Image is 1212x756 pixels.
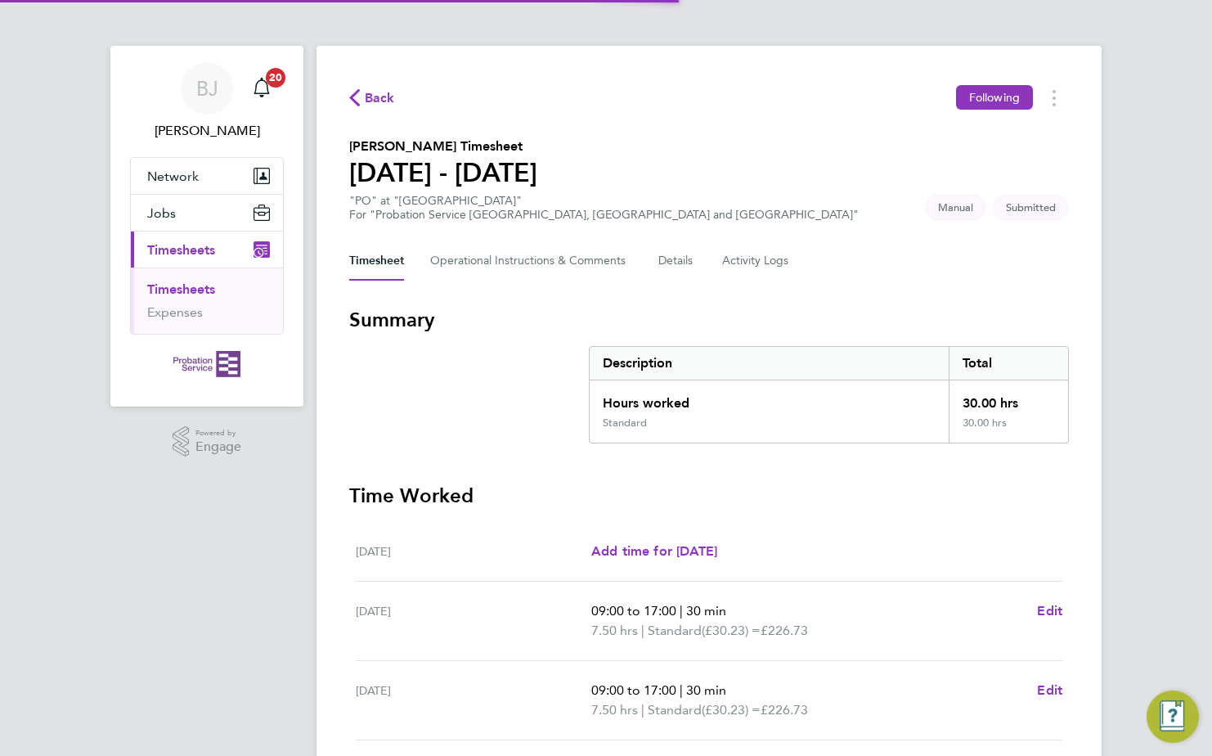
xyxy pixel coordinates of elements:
[349,483,1069,509] h3: Time Worked
[761,623,808,638] span: £226.73
[131,158,283,194] button: Network
[147,242,215,258] span: Timesheets
[356,681,591,720] div: [DATE]
[641,623,644,638] span: |
[266,68,285,88] span: 20
[245,62,278,115] a: 20
[590,380,949,416] div: Hours worked
[591,623,638,638] span: 7.50 hrs
[591,543,717,559] span: Add time for [DATE]
[702,702,761,718] span: (£30.23) =
[147,281,215,297] a: Timesheets
[173,351,240,377] img: probationservice-logo-retina.png
[591,542,717,561] a: Add time for [DATE]
[925,194,986,221] span: This timesheet was manually created.
[356,542,591,561] div: [DATE]
[196,78,218,99] span: BJ
[949,380,1068,416] div: 30.00 hrs
[591,603,676,619] span: 09:00 to 17:00
[1037,601,1062,621] a: Edit
[130,121,284,141] span: Barbara Jones
[131,195,283,231] button: Jobs
[648,700,702,720] span: Standard
[591,682,676,698] span: 09:00 to 17:00
[131,232,283,268] button: Timesheets
[956,85,1033,110] button: Following
[1037,682,1062,698] span: Edit
[702,623,761,638] span: (£30.23) =
[110,46,303,407] nav: Main navigation
[680,603,683,619] span: |
[686,682,726,698] span: 30 min
[949,347,1068,380] div: Total
[590,347,949,380] div: Description
[1037,603,1062,619] span: Edit
[680,682,683,698] span: |
[648,621,702,641] span: Standard
[641,702,644,718] span: |
[195,440,241,454] span: Engage
[349,194,859,222] div: "PO" at "[GEOGRAPHIC_DATA]"
[173,426,242,457] a: Powered byEngage
[1037,681,1062,700] a: Edit
[349,208,859,222] div: For "Probation Service [GEOGRAPHIC_DATA], [GEOGRAPHIC_DATA] and [GEOGRAPHIC_DATA]"
[658,241,696,281] button: Details
[147,304,203,320] a: Expenses
[130,62,284,141] a: BJ[PERSON_NAME]
[430,241,632,281] button: Operational Instructions & Comments
[131,268,283,334] div: Timesheets
[603,416,647,430] div: Standard
[349,137,537,156] h2: [PERSON_NAME] Timesheet
[147,169,199,184] span: Network
[591,702,638,718] span: 7.50 hrs
[130,351,284,377] a: Go to home page
[349,307,1069,333] h3: Summary
[1147,691,1199,743] button: Engage Resource Center
[356,601,591,641] div: [DATE]
[349,241,404,281] button: Timesheet
[969,90,1020,105] span: Following
[365,88,395,108] span: Back
[722,241,791,281] button: Activity Logs
[761,702,808,718] span: £226.73
[349,88,395,108] button: Back
[949,416,1068,443] div: 30.00 hrs
[1039,85,1069,110] button: Timesheets Menu
[993,194,1069,221] span: This timesheet is Submitted.
[589,346,1069,443] div: Summary
[147,205,176,221] span: Jobs
[349,156,537,189] h1: [DATE] - [DATE]
[686,603,726,619] span: 30 min
[195,426,241,440] span: Powered by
